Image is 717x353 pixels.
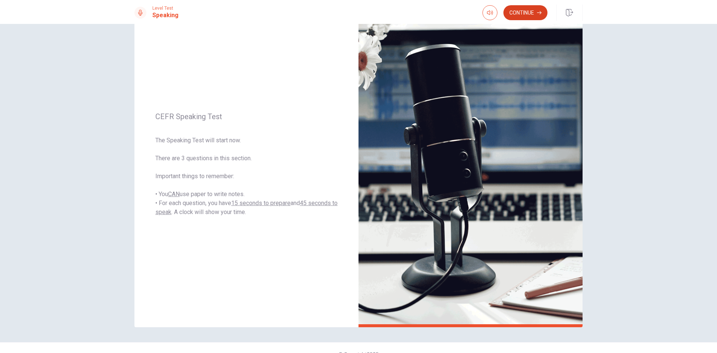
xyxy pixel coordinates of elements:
u: 15 seconds to prepare [231,199,291,207]
u: CAN [168,191,180,198]
img: speaking intro [358,1,583,327]
span: The Speaking Test will start now. There are 3 questions in this section. Important things to reme... [155,136,338,217]
button: Continue [503,5,547,20]
h1: Speaking [152,11,179,20]
span: Level Test [152,6,179,11]
span: CEFR Speaking Test [155,112,338,121]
